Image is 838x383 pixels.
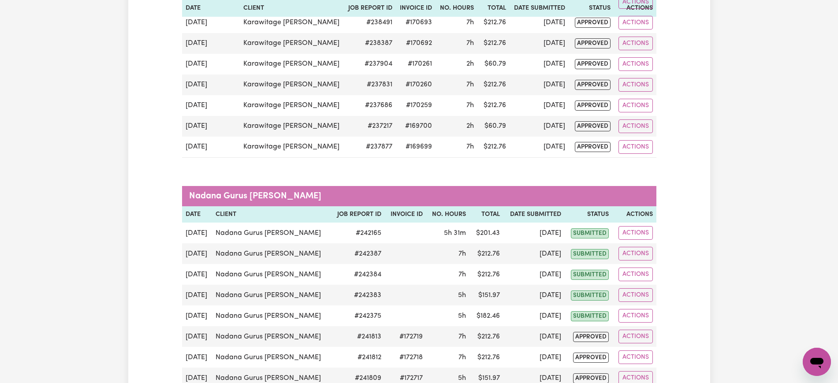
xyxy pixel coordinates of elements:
[510,12,569,33] td: [DATE]
[182,347,212,368] td: [DATE]
[385,326,426,347] td: #172719
[575,121,611,131] span: approved
[182,186,656,206] caption: Nadana Gurus [PERSON_NAME]
[240,74,344,95] td: Karawitage [PERSON_NAME]
[571,311,609,321] span: submitted
[618,99,653,112] button: Actions
[396,116,436,137] td: #169700
[575,80,611,90] span: approved
[575,59,611,69] span: approved
[466,40,474,47] span: 7 hours
[466,123,474,130] span: 2 hours
[396,137,436,158] td: #169699
[510,116,569,137] td: [DATE]
[344,54,396,74] td: # 237904
[618,330,653,343] button: Actions
[344,74,396,95] td: # 237831
[458,312,466,320] span: 5 hours
[573,332,609,342] span: approved
[385,206,426,223] th: Invoice ID
[575,142,611,152] span: approved
[344,95,396,116] td: # 237686
[618,268,653,281] button: Actions
[510,54,569,74] td: [DATE]
[458,375,466,382] span: 5 hours
[466,143,474,150] span: 7 hours
[182,54,240,74] td: [DATE]
[503,223,565,243] td: [DATE]
[396,95,436,116] td: #170259
[510,137,569,158] td: [DATE]
[212,326,331,347] td: Nadana Gurus [PERSON_NAME]
[571,228,609,238] span: submitted
[477,74,510,95] td: $ 212.76
[212,285,331,305] td: Nadana Gurus [PERSON_NAME]
[469,264,503,285] td: $ 212.76
[618,309,653,323] button: Actions
[240,33,344,54] td: Karawitage [PERSON_NAME]
[571,270,609,280] span: submitted
[469,285,503,305] td: $ 151.97
[469,347,503,368] td: $ 212.76
[385,347,426,368] td: #172718
[331,285,384,305] td: # 242383
[331,326,384,347] td: # 241813
[618,350,653,364] button: Actions
[503,347,565,368] td: [DATE]
[212,206,331,223] th: Client
[803,348,831,376] iframe: Button to launch messaging window
[182,12,240,33] td: [DATE]
[331,206,384,223] th: Job Report ID
[618,78,653,92] button: Actions
[182,95,240,116] td: [DATE]
[575,100,611,111] span: approved
[331,264,384,285] td: # 242384
[477,33,510,54] td: $ 212.76
[240,116,344,137] td: Karawitage [PERSON_NAME]
[469,305,503,326] td: $ 182.46
[618,119,653,133] button: Actions
[477,116,510,137] td: $ 60.79
[396,33,436,54] td: #170692
[458,333,466,340] span: 7 hours
[212,305,331,326] td: Nadana Gurus [PERSON_NAME]
[510,33,569,54] td: [DATE]
[182,223,212,243] td: [DATE]
[503,243,565,264] td: [DATE]
[477,54,510,74] td: $ 60.79
[331,223,384,243] td: # 242165
[182,243,212,264] td: [DATE]
[466,19,474,26] span: 7 hours
[396,54,436,74] td: #170261
[618,57,653,71] button: Actions
[503,206,565,223] th: Date Submitted
[240,12,344,33] td: Karawitage [PERSON_NAME]
[182,305,212,326] td: [DATE]
[182,285,212,305] td: [DATE]
[182,137,240,158] td: [DATE]
[477,12,510,33] td: $ 212.76
[618,16,653,30] button: Actions
[618,37,653,50] button: Actions
[182,326,212,347] td: [DATE]
[469,206,503,223] th: Total
[571,249,609,259] span: submitted
[458,250,466,257] span: 7 hours
[510,95,569,116] td: [DATE]
[458,271,466,278] span: 7 hours
[240,137,344,158] td: Karawitage [PERSON_NAME]
[575,18,611,28] span: approved
[469,223,503,243] td: $ 201.43
[396,74,436,95] td: #170260
[458,354,466,361] span: 7 hours
[458,292,466,299] span: 5 hours
[344,33,396,54] td: # 238387
[331,243,384,264] td: # 242387
[477,95,510,116] td: $ 212.76
[396,12,436,33] td: #170693
[618,226,653,240] button: Actions
[618,288,653,302] button: Actions
[182,33,240,54] td: [DATE]
[182,264,212,285] td: [DATE]
[503,305,565,326] td: [DATE]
